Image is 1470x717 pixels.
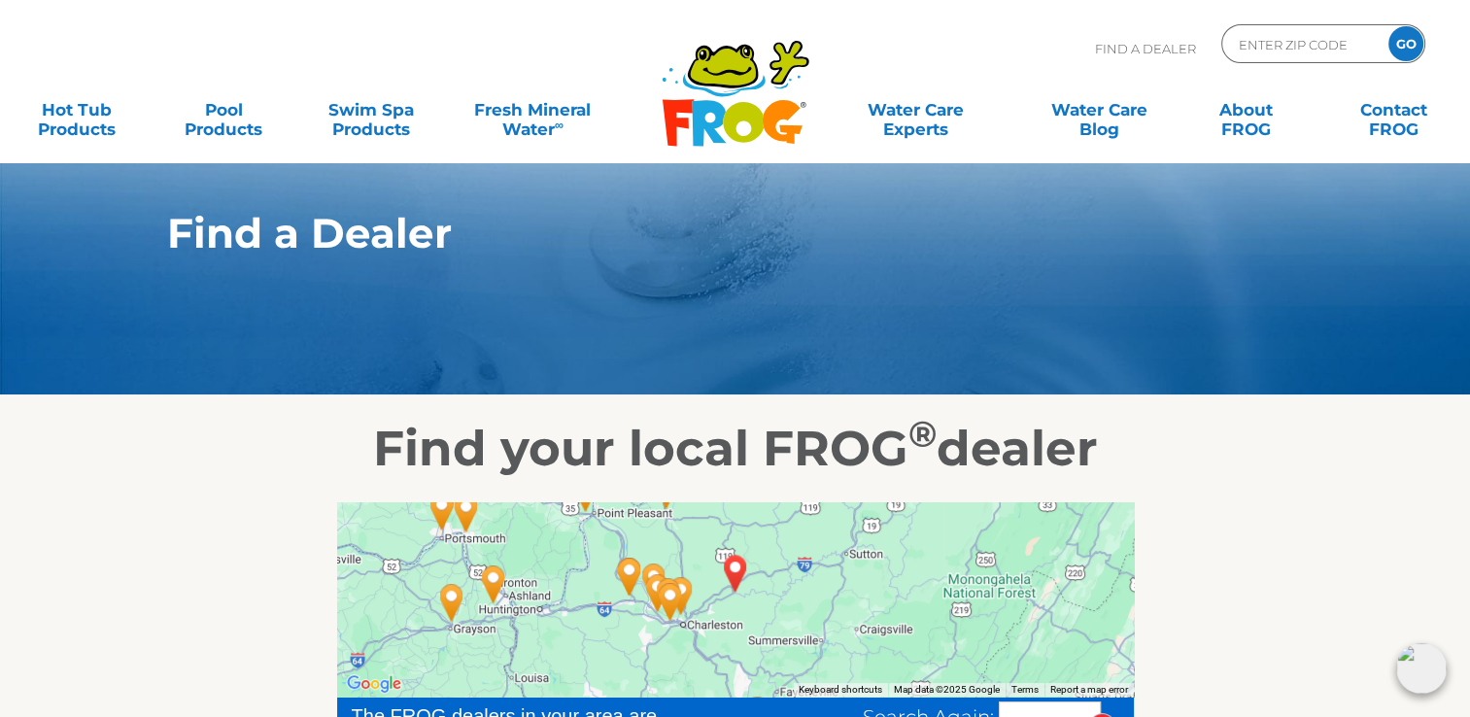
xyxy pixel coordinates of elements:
a: Fresh MineralWater∞ [462,90,604,129]
a: Open this area in Google Maps (opens a new window) [342,671,406,697]
sup: ® [908,412,937,456]
div: Custom Pools & Spas - Grayson - 88 miles away. [429,576,474,629]
a: ContactFROG [1336,90,1451,129]
a: AboutFROG [1189,90,1304,129]
div: American Billiards & Outdoor Recreation - 18 miles away. [659,569,703,622]
p: Find A Dealer [1095,24,1196,73]
a: Report a map error [1050,684,1128,695]
div: Pool Kleen Services - 33 miles away. [607,550,652,602]
span: Map data ©2025 Google [894,684,1000,695]
a: PoolProducts [167,90,282,129]
img: Google [342,671,406,697]
div: Lorrison Pools & Spas - South Charleston - 22 miles away. [646,570,691,623]
a: Terms (opens in new tab) [1011,684,1039,695]
sup: ∞ [555,118,564,132]
h1: Find a Dealer [167,210,1214,256]
h2: Find your local FROG dealer [138,420,1333,478]
div: Pools Plus - Wheelersburg - 84 miles away. [444,487,489,539]
div: Barbi-Lin Pools Inc. - 74 miles away. [471,558,516,610]
a: Swim SpaProducts [314,90,428,129]
img: openIcon [1396,643,1447,694]
div: Aqua Pro Hot Tubs - 25 miles away. [635,566,680,619]
div: Hot Spring Spa & Pool Supply - 92 miles away. [420,485,464,537]
input: GO [1388,26,1423,61]
a: Hot TubProducts [19,90,134,129]
input: Zip Code Form [1237,30,1368,58]
button: Keyboard shortcuts [799,683,882,697]
div: Leisure World - Charleston - 22 miles away. [648,575,693,628]
div: CLENDENIN, WV 25045 [713,547,758,599]
div: Fireside & Patio Shop - 25 miles away. [632,556,676,608]
a: Water CareExperts [823,90,1008,129]
a: Water CareBlog [1042,90,1156,129]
